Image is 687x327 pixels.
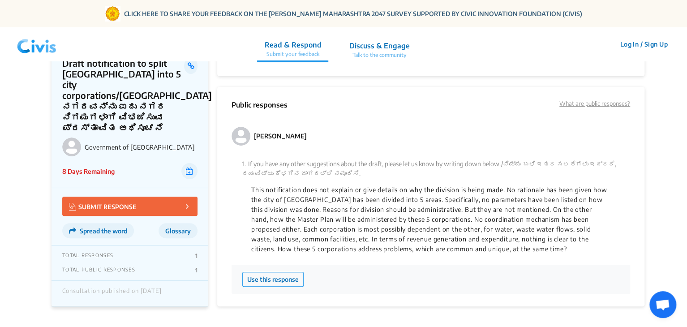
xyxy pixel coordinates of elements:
button: Use this response [242,272,304,287]
img: navlogo.png [13,31,60,58]
p: Public responses [232,99,288,116]
p: What are public responses? [559,99,630,108]
p: This notification does not explain or give details on why the division is being made. No rational... [251,185,610,254]
p: 8 Days Remaining [62,166,115,176]
p: TOTAL PUBLIC RESPONSES [62,267,135,274]
img: Vector.jpg [69,203,76,211]
p: [PERSON_NAME] [254,131,307,141]
span: 1. [242,160,246,168]
p: Read & Respond [264,39,321,50]
div: Consultation published on [DATE] [62,288,162,299]
p: If you have any other suggestions about the draft, please let us know by writing down below./ನಿಮ್... [242,159,619,178]
button: Spread the word [62,223,134,238]
img: person-default.svg [232,127,250,146]
button: Log In / Sign Up [614,37,674,51]
p: Government of [GEOGRAPHIC_DATA] [85,143,198,151]
p: Submit your feedback [264,50,321,58]
p: Discuss & Engage [349,40,409,51]
p: Talk to the community [349,51,409,59]
p: 1 [195,252,198,259]
img: Government of Karnataka logo [62,138,81,156]
p: SUBMIT RESPONSE [69,201,137,211]
img: Gom Logo [105,6,120,22]
button: SUBMIT RESPONSE [62,197,198,216]
a: CLICK HERE TO SHARE YOUR FEEDBACK ON THE [PERSON_NAME] MAHARASHTRA 2047 SURVEY SUPPORTED BY CIVIC... [124,9,582,18]
button: Glossary [159,223,198,238]
p: Draft notification to split [GEOGRAPHIC_DATA] into 5 city corporations/[GEOGRAPHIC_DATA] ನಗರವನ್ನು... [62,58,184,133]
p: TOTAL RESPONSES [62,252,113,259]
p: 1 [195,267,198,274]
span: Glossary [165,227,191,235]
a: Open chat [649,291,676,318]
span: Spread the word [80,227,127,235]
